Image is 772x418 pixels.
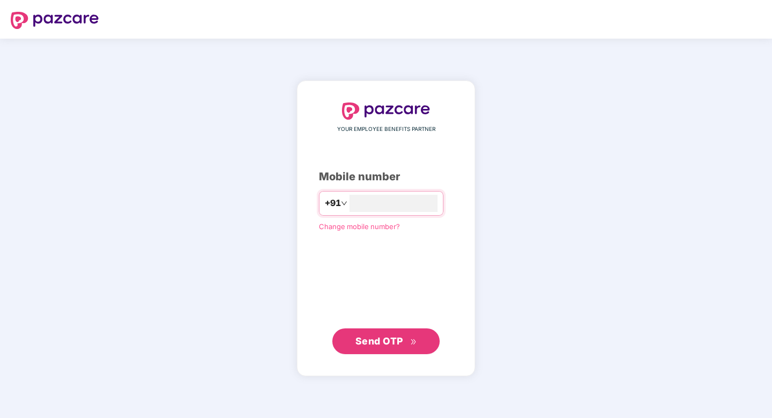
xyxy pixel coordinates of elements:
[319,222,400,231] a: Change mobile number?
[319,168,453,185] div: Mobile number
[355,335,403,347] span: Send OTP
[342,102,430,120] img: logo
[341,200,347,207] span: down
[410,339,417,346] span: double-right
[337,125,435,134] span: YOUR EMPLOYEE BENEFITS PARTNER
[325,196,341,210] span: +91
[11,12,99,29] img: logo
[332,328,440,354] button: Send OTPdouble-right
